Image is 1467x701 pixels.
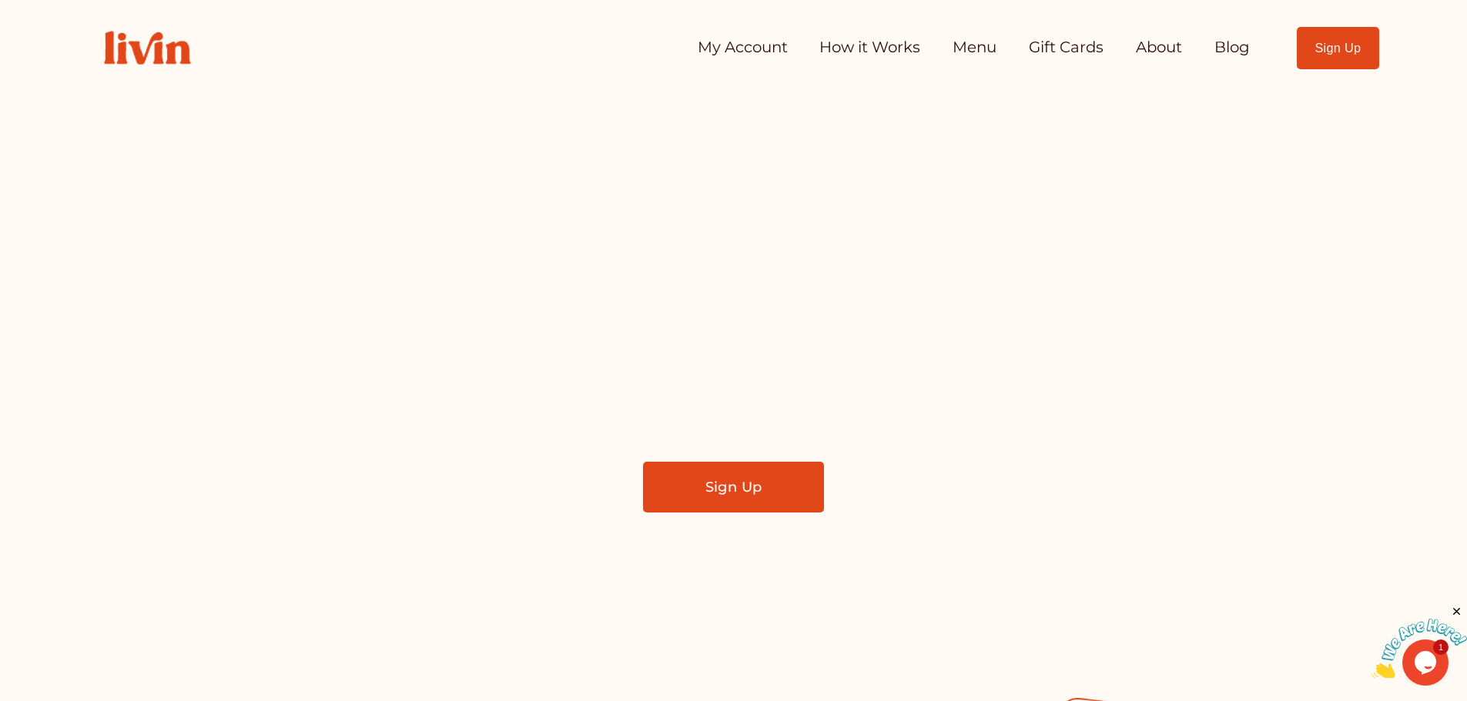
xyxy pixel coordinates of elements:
[88,15,206,81] img: Livin
[477,315,990,382] span: Find a local chef who prepares customized, healthy meals in your kitchen
[698,32,788,63] a: My Account
[819,32,920,63] a: How it Works
[1136,32,1182,63] a: About
[1214,32,1250,63] a: Blog
[403,215,1064,291] span: Take Back Your Evenings
[643,462,824,512] a: Sign Up
[953,32,996,63] a: Menu
[1372,605,1467,678] iframe: chat widget
[1297,27,1379,69] a: Sign Up
[1029,32,1104,63] a: Gift Cards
